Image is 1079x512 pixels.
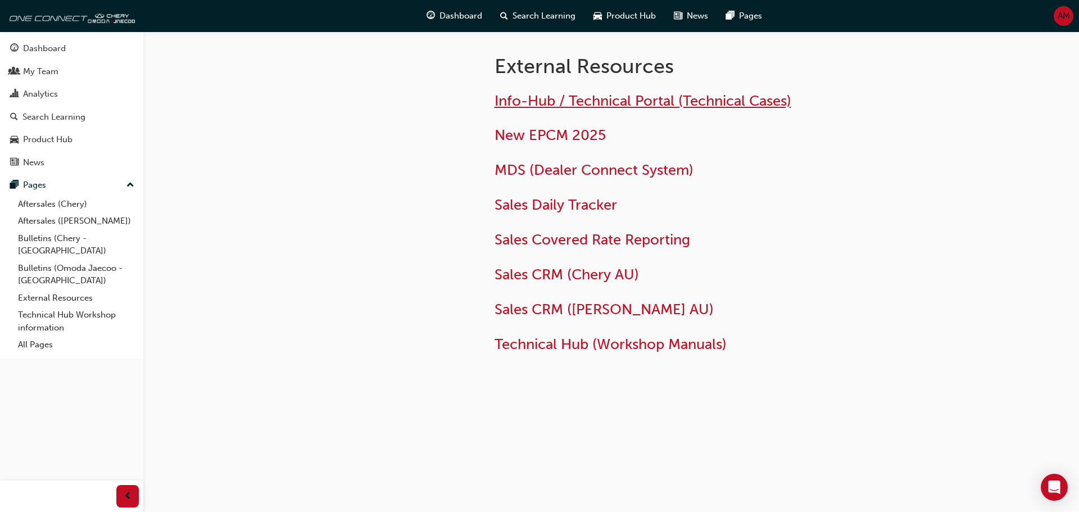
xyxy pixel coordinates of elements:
[13,230,139,260] a: Bulletins (Chery - [GEOGRAPHIC_DATA])
[418,4,491,28] a: guage-iconDashboard
[739,10,762,22] span: Pages
[23,88,58,101] div: Analytics
[23,133,72,146] div: Product Hub
[495,336,727,353] a: Technical Hub (Workshop Manuals)
[4,152,139,173] a: News
[495,301,714,318] a: Sales CRM ([PERSON_NAME] AU)
[23,179,46,192] div: Pages
[4,175,139,196] button: Pages
[495,54,863,79] h1: External Resources
[22,111,85,124] div: Search Learning
[10,158,19,168] span: news-icon
[124,490,132,504] span: prev-icon
[13,196,139,213] a: Aftersales (Chery)
[584,4,665,28] a: car-iconProduct Hub
[1041,474,1068,501] div: Open Intercom Messenger
[495,231,690,248] a: Sales Covered Rate Reporting
[513,10,575,22] span: Search Learning
[665,4,717,28] a: news-iconNews
[23,156,44,169] div: News
[427,9,435,23] span: guage-icon
[439,10,482,22] span: Dashboard
[6,4,135,27] img: oneconnect
[1058,10,1070,22] span: AM
[495,266,639,283] a: Sales CRM (Chery AU)
[4,61,139,82] a: My Team
[4,84,139,105] a: Analytics
[23,42,66,55] div: Dashboard
[593,9,602,23] span: car-icon
[495,161,693,179] a: MDS (Dealer Connect System)
[4,38,139,59] a: Dashboard
[687,10,708,22] span: News
[495,92,791,110] a: Info-Hub / Technical Portal (Technical Cases)
[500,9,508,23] span: search-icon
[10,112,18,123] span: search-icon
[23,65,58,78] div: My Team
[13,260,139,289] a: Bulletins (Omoda Jaecoo - [GEOGRAPHIC_DATA])
[10,89,19,99] span: chart-icon
[495,126,606,144] a: New EPCM 2025
[1054,6,1073,26] button: AM
[13,289,139,307] a: External Resources
[4,129,139,150] a: Product Hub
[10,44,19,54] span: guage-icon
[13,212,139,230] a: Aftersales ([PERSON_NAME])
[13,306,139,336] a: Technical Hub Workshop information
[674,9,682,23] span: news-icon
[4,36,139,175] button: DashboardMy TeamAnalyticsSearch LearningProduct HubNews
[726,9,735,23] span: pages-icon
[13,336,139,354] a: All Pages
[10,135,19,145] span: car-icon
[10,180,19,191] span: pages-icon
[606,10,656,22] span: Product Hub
[717,4,771,28] a: pages-iconPages
[495,196,617,214] a: Sales Daily Tracker
[4,107,139,128] a: Search Learning
[10,67,19,77] span: people-icon
[126,178,134,193] span: up-icon
[491,4,584,28] a: search-iconSearch Learning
